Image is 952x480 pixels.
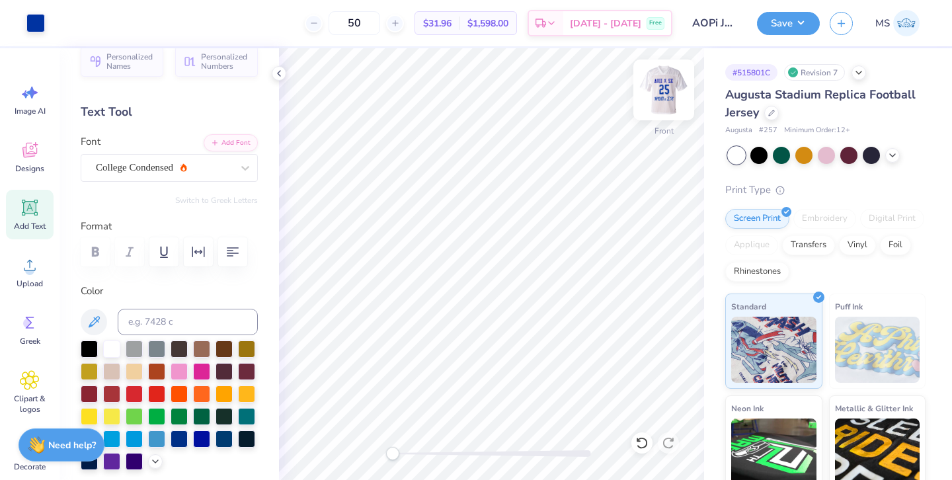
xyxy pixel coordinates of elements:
[48,439,96,452] strong: Need help?
[731,401,764,415] span: Neon Ink
[725,87,916,120] span: Augusta Stadium Replica Football Jersey
[8,393,52,415] span: Clipart & logos
[860,209,924,229] div: Digital Print
[835,317,920,383] img: Puff Ink
[81,134,100,149] label: Font
[467,17,508,30] span: $1,598.00
[81,219,258,234] label: Format
[15,106,46,116] span: Image AI
[893,10,920,36] img: Madeline Schoner
[835,300,863,313] span: Puff Ink
[570,17,641,30] span: [DATE] - [DATE]
[757,12,820,35] button: Save
[875,16,890,31] span: MS
[81,103,258,121] div: Text Tool
[731,300,766,313] span: Standard
[175,195,258,206] button: Switch to Greek Letters
[784,64,845,81] div: Revision 7
[329,11,380,35] input: – –
[106,52,155,71] span: Personalized Names
[731,317,816,383] img: Standard
[725,125,752,136] span: Augusta
[782,235,835,255] div: Transfers
[793,209,856,229] div: Embroidery
[725,64,777,81] div: # 515801C
[118,309,258,335] input: e.g. 7428 c
[725,209,789,229] div: Screen Print
[725,262,789,282] div: Rhinestones
[835,401,913,415] span: Metallic & Glitter Ink
[880,235,911,255] div: Foil
[869,10,926,36] a: MS
[14,461,46,472] span: Decorate
[725,182,926,198] div: Print Type
[81,46,163,77] button: Personalized Names
[17,278,43,289] span: Upload
[204,134,258,151] button: Add Font
[725,235,778,255] div: Applique
[81,284,258,299] label: Color
[682,10,747,36] input: Untitled Design
[386,447,399,460] div: Accessibility label
[423,17,452,30] span: $31.96
[784,125,850,136] span: Minimum Order: 12 +
[839,235,876,255] div: Vinyl
[759,125,777,136] span: # 257
[20,336,40,346] span: Greek
[15,163,44,174] span: Designs
[654,125,674,137] div: Front
[175,46,258,77] button: Personalized Numbers
[201,52,250,71] span: Personalized Numbers
[649,19,662,28] span: Free
[14,221,46,231] span: Add Text
[637,63,690,116] img: Front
